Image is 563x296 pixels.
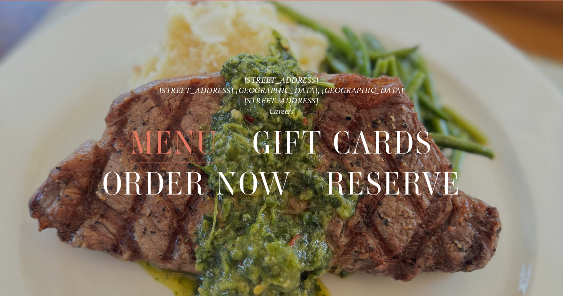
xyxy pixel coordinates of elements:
a: [STREET_ADDRESS] [244,75,319,85]
a: [STREET_ADDRESS] [GEOGRAPHIC_DATA], [GEOGRAPHIC_DATA] [159,85,404,95]
a: Careers [269,106,294,116]
a: Menu [130,122,219,162]
span: Menu [130,122,219,163]
span: Gift Cards [252,122,433,163]
a: [STREET_ADDRESS] [244,96,319,105]
a: Order Now [102,163,292,204]
a: Reserve [326,163,461,204]
a: Gift Cards [252,122,433,162]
